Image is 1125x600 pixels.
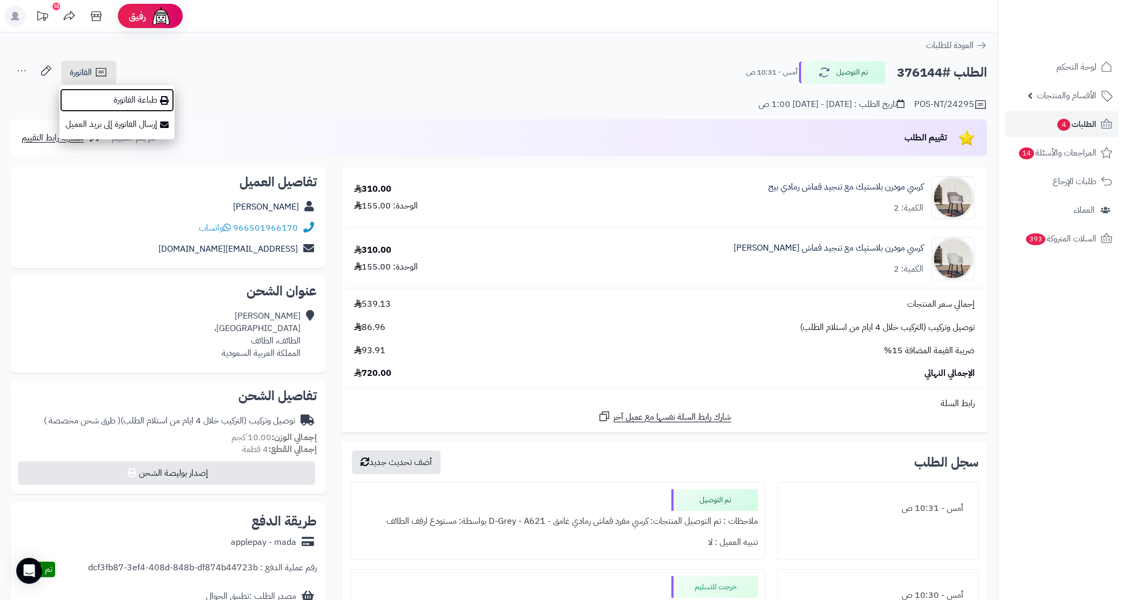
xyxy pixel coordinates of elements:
img: 1751977937-1-90x90.jpg [932,176,974,219]
a: تحديثات المنصة [29,5,56,30]
span: 393 [1026,233,1046,245]
span: رفيق [129,10,146,23]
h3: سجل الطلب [914,456,978,469]
h2: الطلب #376144 [897,62,987,84]
button: إصدار بوليصة الشحن [18,461,315,485]
strong: إجمالي القطع: [268,443,317,456]
a: الفاتورة [61,60,116,84]
span: ( طرق شحن مخصصة ) [44,414,121,427]
div: 310.00 [354,244,391,257]
div: الكمية: 2 [894,202,923,214]
span: العودة للطلبات [926,39,974,52]
span: طلبات الإرجاع [1053,174,1096,189]
span: العملاء [1074,203,1095,218]
a: 966501966170 [233,221,298,234]
h2: تفاصيل العميل [19,176,317,188]
div: تنبيه العميل : لا [357,532,758,553]
div: الوحدة: 155.00 [354,200,418,212]
div: applepay - mada [231,536,296,549]
span: المراجعات والأسئلة [1018,145,1096,160]
div: [PERSON_NAME] [GEOGRAPHIC_DATA]، الطائف، الطائف المملكة العربية السعودية [214,310,301,359]
span: تقييم الطلب [904,131,947,144]
div: أمس - 10:31 ص [784,498,971,519]
div: 10 [52,3,60,10]
a: [PERSON_NAME] [233,200,299,213]
a: العملاء [1005,197,1119,223]
div: ملاحظات : تم التوصيل المنتجات: كرسي مفرد قماش رمادي غامق - D-Grey - A621 بواسطة: مستودع ارفف الطائف [357,511,758,532]
div: توصيل وتركيب (التركيب خلال 4 ايام من استلام الطلب) [44,415,295,427]
a: المراجعات والأسئلة14 [1005,140,1119,166]
span: الطلبات [1056,117,1096,132]
span: 720.00 [354,367,391,380]
div: الكمية: 2 [894,263,923,275]
div: رابط السلة [346,397,983,410]
a: العودة للطلبات [926,39,987,52]
div: رقم عملية الدفع : dcf3fb87-3ef4-408d-848b-df874b44723b [88,562,317,577]
small: 10.00 كجم [231,431,317,444]
button: تم التوصيل [799,61,886,84]
span: الفاتورة [70,66,92,79]
button: أضف تحديث جديد [352,450,441,474]
span: الإجمالي النهائي [924,367,975,380]
a: واتساب [199,221,231,234]
strong: إجمالي الوزن: [271,431,317,444]
a: كرسي مودرن بلاستيك مع تنجيد قماش [PERSON_NAME] [734,242,923,254]
a: طلبات الإرجاع [1005,168,1119,194]
img: logo-2.png [1051,8,1115,31]
a: [EMAIL_ADDRESS][DOMAIN_NAME] [158,242,298,255]
span: توصيل وتركيب (التركيب خلال 4 ايام من استلام الطلب) [800,321,975,334]
a: السلات المتروكة393 [1005,226,1119,252]
div: Open Intercom Messenger [16,558,42,584]
small: 4 قطعة [242,443,317,456]
span: مشاركة رابط التقييم [22,131,84,144]
span: 93.91 [354,345,385,357]
div: POS-NT/24295 [914,98,987,111]
h2: طريقة الدفع [251,515,317,528]
small: أمس - 10:31 ص [746,67,797,78]
span: لوحة التحكم [1056,59,1096,75]
a: الطلبات4 [1005,111,1119,137]
h2: تفاصيل الشحن [19,389,317,402]
span: 4 [1057,119,1070,131]
div: تاريخ الطلب : [DATE] - [DATE] 1:00 ص [758,98,904,111]
a: طباعة الفاتورة [59,88,175,112]
a: إرسال الفاتورة إلى بريد العميل [59,112,175,137]
div: خرجت للتسليم [671,576,758,598]
a: شارك رابط السلة نفسها مع عميل آخر [598,410,731,423]
div: الوحدة: 155.00 [354,261,418,273]
img: ai-face.png [150,5,172,27]
span: 14 [1019,147,1034,159]
div: 310.00 [354,183,391,195]
span: 86.96 [354,321,385,334]
span: ضريبة القيمة المضافة 15% [884,345,975,357]
div: تم التوصيل [671,489,758,511]
span: الأقسام والمنتجات [1037,88,1096,103]
a: مشاركة رابط التقييم [22,131,102,144]
h2: عنوان الشحن [19,285,317,298]
a: لوحة التحكم [1005,54,1119,80]
span: 539.13 [354,298,391,311]
span: إجمالي سعر المنتجات [907,298,975,311]
span: شارك رابط السلة نفسها مع عميل آخر [614,411,731,423]
a: كرسي مودرن بلاستيك مع تنجيد قماش رمادي بيج [768,181,923,193]
span: السلات المتروكة [1025,231,1096,246]
img: 1751980999-1-90x90.jpg [932,237,974,280]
